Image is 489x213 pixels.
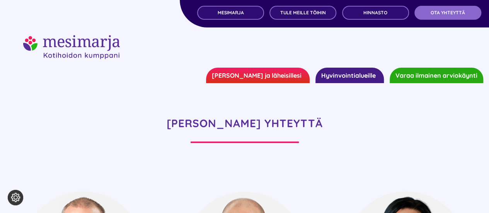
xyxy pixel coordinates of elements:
span: Hinnasto [363,10,387,15]
button: Evästeasetukset [8,190,23,205]
a: TULE MEILLE TÖIHIN [269,6,336,20]
a: [PERSON_NAME] ja läheisillesi [206,68,310,83]
a: Varaa ilmainen arviokäynti [390,68,483,83]
a: mesimarjasi [23,34,120,44]
a: Hyvinvointialueille [315,68,384,83]
a: OTA YHTEYTTÄ [414,6,481,20]
span: MESIMARJA [217,10,244,15]
span: OTA YHTEYTTÄ [431,10,465,15]
a: Hinnasto [342,6,409,20]
a: MESIMARJA [197,6,264,20]
span: TULE MEILLE TÖIHIN [280,10,326,15]
img: mesimarjasi [23,35,120,59]
strong: [PERSON_NAME] YHTEYTTÄ [167,116,323,130]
